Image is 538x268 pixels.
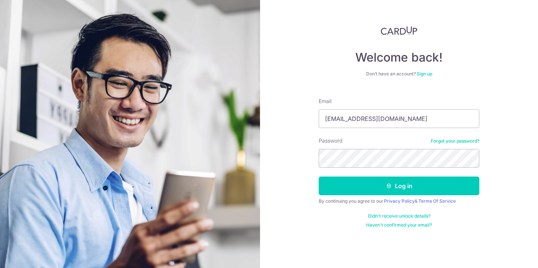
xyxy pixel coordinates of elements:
a: Terms Of Service [418,198,456,204]
a: Forgot your password? [431,138,479,144]
a: Sign up [417,71,432,77]
a: Haven't confirmed your email? [366,222,432,228]
div: Don’t have an account? [319,71,479,77]
a: Didn't receive unlock details? [368,213,430,219]
button: Log in [319,177,479,195]
div: By continuing you agree to our & [319,198,479,204]
label: Email [319,97,331,105]
img: CardUp Logo [381,26,417,35]
label: Password [319,137,343,144]
input: Enter your Email [319,109,479,128]
h4: Welcome back! [319,50,479,65]
a: Privacy Policy [384,198,415,204]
